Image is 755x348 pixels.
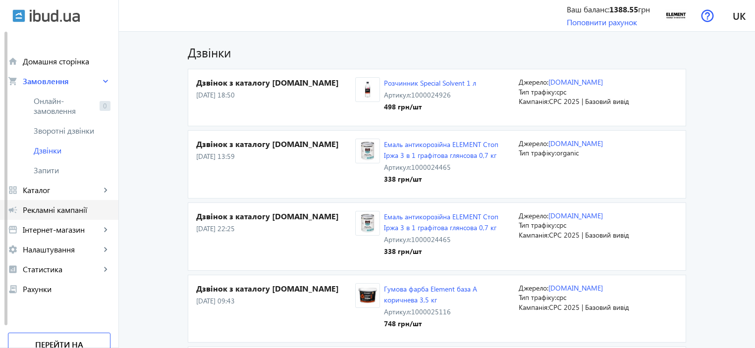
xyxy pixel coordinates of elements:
[356,285,379,305] img: 21508686b60b7bc5097723500408468-54d2de08e8.jpg
[556,87,566,97] span: cpc
[23,56,110,66] span: Домашня сторінка
[356,213,379,233] img: 21508686b60b73fdc65000773934215-2e97e63801.jpg
[12,9,25,22] img: ibud.svg
[609,4,638,14] b: 1388.55
[384,235,411,244] span: Артикул:
[34,126,100,136] span: Зворотні дзвінки
[384,90,411,99] span: Артикул:
[196,139,355,149] h4: Дзвінок з каталогу [DOMAIN_NAME]
[101,76,110,86] mat-icon: keyboard_arrow_right
[34,96,96,116] span: Онлайн-замовлення
[519,283,548,293] span: Джерело:
[23,185,101,195] span: Каталог
[411,235,451,244] span: 1000024465
[196,283,355,294] h4: Дзвінок з каталогу [DOMAIN_NAME]
[356,80,379,100] img: 21512686b60b1b01547748706581420-8192e8cfec.jpg
[411,307,451,316] span: 1000025116
[8,185,18,195] mat-icon: grid_view
[30,9,80,22] img: ibud_text.svg
[23,245,101,254] span: Налаштування
[519,87,556,97] span: Тип трафіку:
[196,296,355,306] p: [DATE] 09:43
[384,319,511,329] div: 748 грн /шт
[411,90,451,99] span: 1000024926
[23,225,101,235] span: Інтернет-магазин
[519,97,549,106] span: Кампанія:
[556,220,566,230] span: cpc
[411,162,451,172] span: 1000024465
[384,212,498,232] a: Емаль антикорозійна ELEMENT Стоп Іржа 3 в 1 графітова глянсова 0,7 кг
[519,220,556,230] span: Тип трафіку:
[34,146,110,155] span: Дзвінки
[23,264,101,274] span: Статистика
[548,139,603,148] a: [DOMAIN_NAME]
[196,77,355,88] h4: Дзвінок з каталогу [DOMAIN_NAME]
[8,76,18,86] mat-icon: shopping_cart
[34,165,110,175] span: Запити
[519,302,549,312] span: Кампанія:
[549,302,629,312] span: CPC 2025 | Базовий вивід
[549,97,629,106] span: CPC 2025 | Базовий вивід
[384,284,477,304] a: Гумова фарба Element база А коричнева 3,5 кг
[384,78,476,88] a: Розчинник Special Solvent 1 л
[384,247,511,256] div: 338 грн /шт
[23,76,101,86] span: Замовлення
[519,293,556,302] span: Тип трафіку:
[8,56,18,66] mat-icon: home
[384,140,498,160] a: Емаль антикорозійна ELEMENT Стоп Іржа 3 в 1 графітова глянсова 0,7 кг
[101,264,110,274] mat-icon: keyboard_arrow_right
[100,101,110,111] span: 0
[519,139,548,148] span: Джерело:
[8,245,18,254] mat-icon: settings
[23,205,110,215] span: Рекламні кампанії
[384,307,411,316] span: Артикул:
[556,148,579,157] span: organic
[519,230,549,240] span: Кампанія:
[101,225,110,235] mat-icon: keyboard_arrow_right
[196,90,355,100] p: [DATE] 18:50
[567,17,637,27] a: Поповнити рахунок
[384,162,411,172] span: Артикул:
[733,9,746,22] span: uk
[701,9,714,22] img: help.svg
[8,225,18,235] mat-icon: storefront
[196,151,355,161] p: [DATE] 13:59
[548,211,603,220] a: [DOMAIN_NAME]
[101,185,110,195] mat-icon: keyboard_arrow_right
[519,211,548,220] span: Джерело:
[196,211,355,222] h4: Дзвінок з каталогу [DOMAIN_NAME]
[23,284,110,294] span: Рахунки
[548,77,603,87] a: [DOMAIN_NAME]
[556,293,566,302] span: cpc
[665,4,687,27] img: 21511686b5e8f431f85597196171037-bdea1ebed8.png
[356,141,379,161] img: 21508686b60b73fdc65000773934215-2e97e63801.jpg
[196,224,355,234] p: [DATE] 22:25
[384,174,511,184] div: 338 грн /шт
[384,102,476,112] div: 498 грн /шт
[519,148,556,157] span: Тип трафіку:
[101,245,110,254] mat-icon: keyboard_arrow_right
[549,230,629,240] span: CPC 2025 | Базовий вивід
[8,205,18,215] mat-icon: campaign
[8,264,18,274] mat-icon: analytics
[567,4,650,15] div: Ваш баланс: грн
[8,284,18,294] mat-icon: receipt_long
[188,44,686,61] h1: Дзвінки
[519,77,548,87] span: Джерело:
[548,283,603,293] a: [DOMAIN_NAME]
